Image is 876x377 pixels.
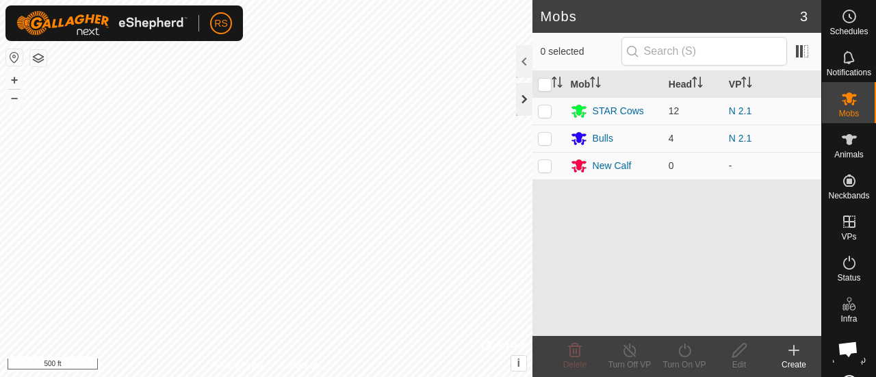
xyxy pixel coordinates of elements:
button: i [511,356,526,371]
div: Turn On VP [657,359,712,371]
p-sorticon: Activate to sort [552,79,563,90]
span: i [517,357,519,369]
span: RS [214,16,227,31]
span: VPs [841,233,856,241]
a: Open chat [829,330,866,367]
img: Gallagher Logo [16,11,188,36]
p-sorticon: Activate to sort [741,79,752,90]
td: - [723,152,821,179]
a: Privacy Policy [212,359,263,372]
span: 3 [800,6,808,27]
div: Edit [712,359,766,371]
span: Infra [840,315,857,323]
button: Map Layers [30,50,47,66]
p-sorticon: Activate to sort [590,79,601,90]
span: Mobs [839,109,859,118]
span: 0 [669,160,674,171]
div: New Calf [593,159,632,173]
p-sorticon: Activate to sort [692,79,703,90]
span: Schedules [829,27,868,36]
th: Mob [565,71,663,98]
button: Reset Map [6,49,23,66]
span: 0 selected [541,44,621,59]
input: Search (S) [621,37,787,66]
th: VP [723,71,821,98]
span: Delete [563,360,587,369]
a: Contact Us [279,359,320,372]
h2: Mobs [541,8,800,25]
div: Bulls [593,131,613,146]
button: + [6,72,23,88]
a: N 2.1 [729,105,751,116]
span: Neckbands [828,192,869,200]
span: 12 [669,105,680,116]
span: Status [837,274,860,282]
a: N 2.1 [729,133,751,144]
th: Head [663,71,723,98]
span: Heatmap [832,356,866,364]
div: Turn Off VP [602,359,657,371]
span: Animals [834,151,864,159]
span: Notifications [827,68,871,77]
button: – [6,90,23,106]
div: Create [766,359,821,371]
div: STAR Cows [593,104,644,118]
span: 4 [669,133,674,144]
